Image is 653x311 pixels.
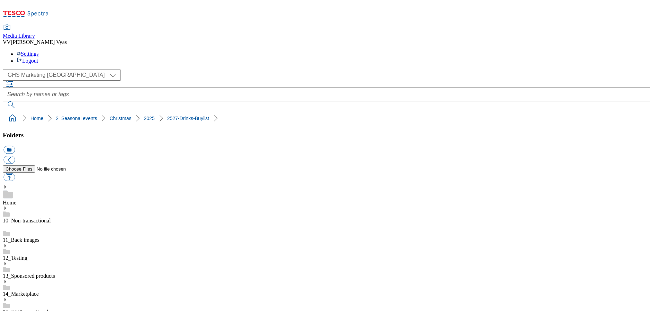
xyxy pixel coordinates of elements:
[3,131,650,139] h3: Folders
[11,39,67,45] span: [PERSON_NAME] Vyas
[167,116,209,121] a: 2527-Drinks-Buylist
[17,51,39,57] a: Settings
[3,112,650,125] nav: breadcrumb
[3,88,650,101] input: Search by names or tags
[30,116,43,121] a: Home
[7,113,18,124] a: home
[17,58,38,64] a: Logout
[56,116,97,121] a: 2_Seasonal events
[3,25,35,39] a: Media Library
[109,116,131,121] a: Christmas
[144,116,154,121] a: 2025
[3,33,35,39] span: Media Library
[3,291,39,297] a: 14_Marketplace
[3,200,16,205] a: Home
[3,255,27,261] a: 12_Testing
[3,218,51,223] a: 10_Non-transactional
[3,237,39,243] a: 11_Back images
[3,39,11,45] span: VV
[3,273,55,279] a: 13_Sponsored products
